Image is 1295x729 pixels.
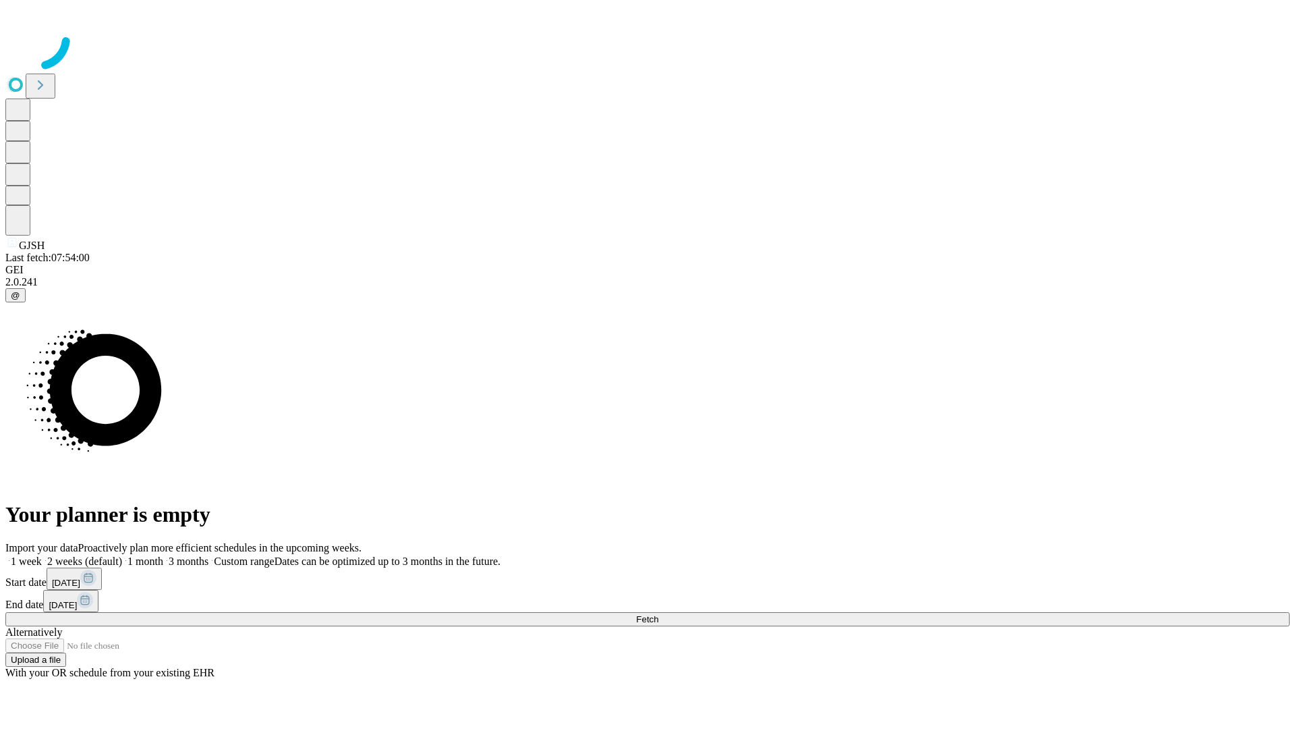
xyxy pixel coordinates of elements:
[19,240,45,251] span: GJSH
[5,288,26,302] button: @
[11,556,42,567] span: 1 week
[275,556,500,567] span: Dates can be optimized up to 3 months in the future.
[127,556,163,567] span: 1 month
[5,276,1290,288] div: 2.0.241
[5,653,66,667] button: Upload a file
[49,600,77,610] span: [DATE]
[11,290,20,300] span: @
[5,264,1290,276] div: GEI
[5,626,62,638] span: Alternatively
[5,590,1290,612] div: End date
[169,556,208,567] span: 3 months
[5,542,78,553] span: Import your data
[47,568,102,590] button: [DATE]
[5,502,1290,527] h1: Your planner is empty
[5,667,214,678] span: With your OR schedule from your existing EHR
[47,556,122,567] span: 2 weeks (default)
[636,614,658,624] span: Fetch
[78,542,362,553] span: Proactively plan more efficient schedules in the upcoming weeks.
[5,612,1290,626] button: Fetch
[52,578,80,588] span: [DATE]
[5,252,90,263] span: Last fetch: 07:54:00
[5,568,1290,590] div: Start date
[43,590,98,612] button: [DATE]
[214,556,274,567] span: Custom range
